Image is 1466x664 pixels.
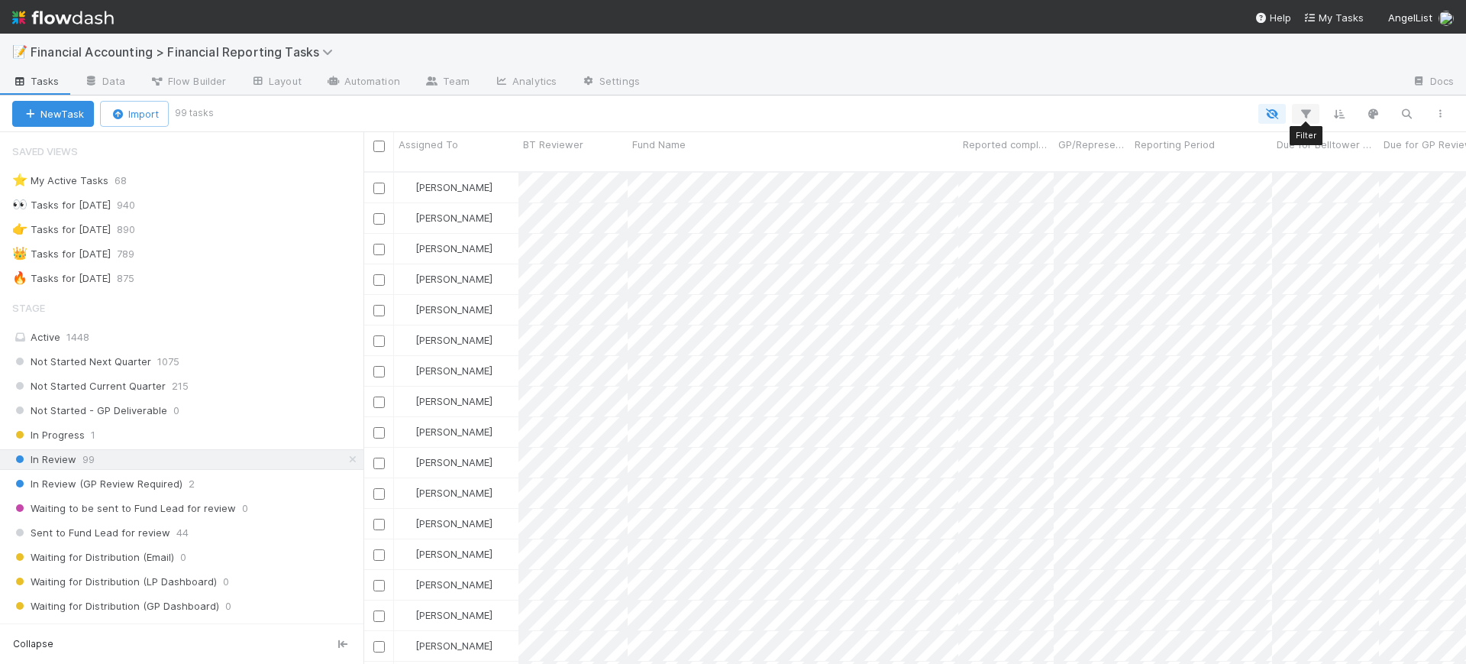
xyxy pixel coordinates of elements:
span: Financial Accounting > Financial Reporting Tasks [31,44,341,60]
input: Toggle All Rows Selected [373,141,385,152]
span: Assigned To [399,137,458,152]
a: Flow Builder [137,70,238,95]
span: 44 [176,523,189,543]
div: [PERSON_NAME] [400,302,492,317]
span: 0 [180,548,186,567]
a: My Tasks [1303,10,1364,25]
span: AngelList [1388,11,1432,24]
div: [PERSON_NAME] [400,271,492,287]
span: ⭐ [12,173,27,186]
button: NewTask [12,101,94,127]
img: avatar_030f5503-c087-43c2-95d1-dd8963b2926c.png [401,548,413,560]
input: Toggle Row Selected [373,427,385,439]
input: Toggle Row Selected [373,274,385,286]
div: Tasks for [DATE] [12,269,111,288]
img: avatar_fee1282a-8af6-4c79-b7c7-bf2cfad99775.png [1439,11,1454,26]
span: Waiting to be sent to Fund Lead for review [12,499,236,518]
span: [PERSON_NAME] [415,273,492,285]
div: [PERSON_NAME] [400,546,492,562]
span: Waiting for Distribution (Email) [12,548,174,567]
input: Toggle Row Selected [373,488,385,500]
img: avatar_c0d2ec3f-77e2-40ea-8107-ee7bdb5edede.png [401,609,413,621]
a: Data [72,70,137,95]
img: logo-inverted-e16ddd16eac7371096b0.svg [12,5,114,31]
a: Layout [238,70,314,95]
span: Collapse [13,637,53,651]
span: Waiting for Distribution (LP Dashboard) [12,572,217,591]
div: [PERSON_NAME] [400,394,492,409]
span: Not Started Current Quarter [12,377,166,396]
div: [PERSON_NAME] [400,577,492,592]
span: Reporting Period [1135,137,1215,152]
div: [PERSON_NAME] [400,455,492,470]
span: 📝 [12,45,27,58]
img: avatar_030f5503-c087-43c2-95d1-dd8963b2926c.png [401,303,413,316]
span: My Tasks [1303,11,1364,24]
a: Settings [569,70,652,95]
img: avatar_030f5503-c087-43c2-95d1-dd8963b2926c.png [401,426,413,438]
a: Analytics [482,70,569,95]
span: [PERSON_NAME] [415,609,492,621]
span: Tasks [12,73,60,89]
div: [PERSON_NAME] [400,241,492,256]
div: [PERSON_NAME] [400,424,492,439]
span: BT Reviewer [523,137,583,152]
span: [PERSON_NAME] [415,517,492,530]
span: [PERSON_NAME] [415,548,492,560]
div: [PERSON_NAME] [400,363,492,378]
input: Toggle Row Selected [373,335,385,347]
span: 875 [117,269,150,288]
input: Toggle Row Selected [373,244,385,255]
span: [PERSON_NAME] [415,487,492,499]
span: 0 [242,499,248,518]
small: 99 tasks [175,106,214,120]
span: GP/Representative wants to review [1058,137,1126,152]
span: Waiting for Distribution (Manually) [12,621,192,640]
img: avatar_030f5503-c087-43c2-95d1-dd8963b2926c.png [401,181,413,193]
img: avatar_030f5503-c087-43c2-95d1-dd8963b2926c.png [401,487,413,499]
div: Help [1254,10,1291,25]
input: Toggle Row Selected [373,183,385,194]
div: [PERSON_NAME] [400,516,492,531]
span: 1075 [157,352,179,371]
img: avatar_c0d2ec3f-77e2-40ea-8107-ee7bdb5edede.png [401,640,413,652]
span: [PERSON_NAME] [415,303,492,316]
img: avatar_030f5503-c087-43c2-95d1-dd8963b2926c.png [401,395,413,407]
span: Saved Views [12,136,78,167]
span: [PERSON_NAME] [415,456,492,468]
div: [PERSON_NAME] [400,485,492,500]
a: Team [412,70,482,95]
input: Toggle Row Selected [373,366,385,377]
span: Flow Builder [150,73,226,89]
span: [PERSON_NAME] [415,640,492,652]
span: 2 [189,475,195,494]
span: [PERSON_NAME] [415,181,492,193]
div: [PERSON_NAME] [400,607,492,623]
img: avatar_030f5503-c087-43c2-95d1-dd8963b2926c.png [401,242,413,254]
span: Not Started Next Quarter [12,352,151,371]
div: My Active Tasks [12,171,108,190]
span: 1 [91,426,95,445]
span: [PERSON_NAME] [415,364,492,377]
span: 0 [198,621,204,640]
span: 🔥 [12,271,27,284]
div: [PERSON_NAME] [400,210,492,225]
span: 👉 [12,222,27,235]
span: In Progress [12,426,85,445]
span: 👑 [12,247,27,260]
img: avatar_030f5503-c087-43c2-95d1-dd8963b2926c.png [401,273,413,285]
span: 0 [173,401,179,420]
img: avatar_c0d2ec3f-77e2-40ea-8107-ee7bdb5edede.png [401,578,413,591]
input: Toggle Row Selected [373,549,385,561]
span: 68 [115,171,142,190]
div: Tasks for [DATE] [12,245,111,264]
span: 0 [223,572,229,591]
span: Stage [12,293,45,323]
a: Docs [1400,70,1466,95]
span: 1448 [66,331,89,343]
span: 940 [117,196,150,215]
input: Toggle Row Selected [373,580,385,591]
input: Toggle Row Selected [373,611,385,622]
div: Tasks for [DATE] [12,196,111,215]
input: Toggle Row Selected [373,213,385,225]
